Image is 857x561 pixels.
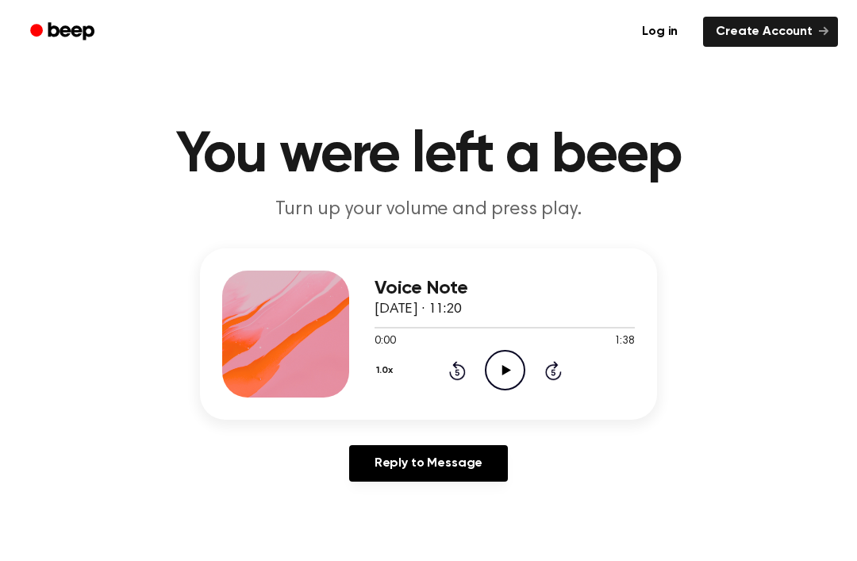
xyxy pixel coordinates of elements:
a: Reply to Message [349,445,508,482]
span: 0:00 [375,333,395,350]
span: [DATE] · 11:20 [375,302,462,317]
h1: You were left a beep [22,127,835,184]
h3: Voice Note [375,278,635,299]
p: Turn up your volume and press play. [124,197,733,223]
button: 1.0x [375,357,398,384]
a: Beep [19,17,109,48]
a: Log in [626,13,694,50]
a: Create Account [703,17,838,47]
span: 1:38 [614,333,635,350]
